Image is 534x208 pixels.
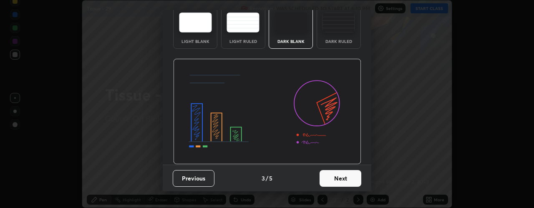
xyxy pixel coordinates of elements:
[262,174,265,183] h4: 3
[173,59,361,165] img: darkThemeBanner.d06ce4a2.svg
[275,13,307,33] img: darkTheme.f0cc69e5.svg
[173,170,214,187] button: Previous
[269,174,272,183] h4: 5
[227,39,260,43] div: Light Ruled
[179,39,212,43] div: Light Blank
[322,39,355,43] div: Dark Ruled
[227,13,259,33] img: lightRuledTheme.5fabf969.svg
[274,39,307,43] div: Dark Blank
[320,170,361,187] button: Next
[322,13,355,33] img: darkRuledTheme.de295e13.svg
[179,13,212,33] img: lightTheme.e5ed3b09.svg
[266,174,268,183] h4: /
